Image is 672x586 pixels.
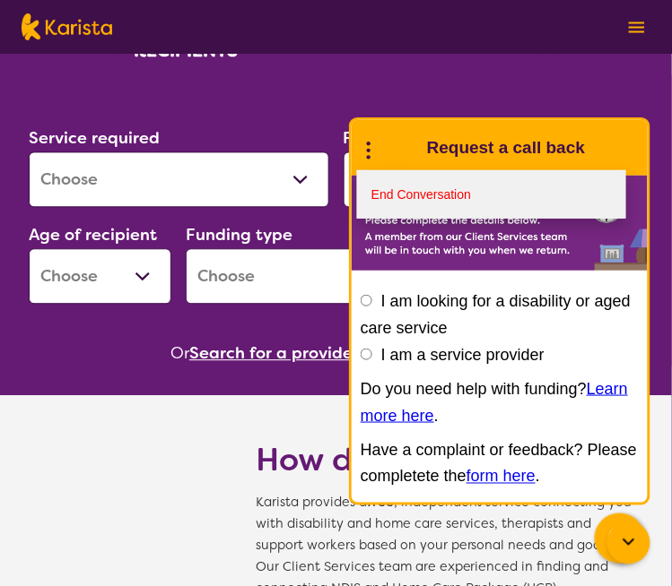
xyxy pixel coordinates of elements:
input: Type [344,152,644,208]
label: Service required [29,128,160,150]
span: Or [170,340,189,367]
img: Karista [380,130,416,166]
label: I am looking for a disability or aged care service [361,292,631,337]
img: Karista offline chat form to request call back [352,176,648,271]
h1: How does Karista work? [256,439,633,482]
label: Funding type [186,225,292,246]
h1: Request a call back [427,134,585,161]
p: Do you need help with funding? . [361,375,639,429]
a: form here [467,468,536,486]
label: Age of recipient [29,225,157,246]
label: I am a service provider [381,346,545,364]
button: Search for a provider to leave a review [189,340,502,367]
a: End Conversation [357,170,626,219]
p: Have a complaint or feedback? Please completete the . [361,436,639,490]
img: menu [629,22,645,33]
img: Karista logo [22,13,112,40]
label: Postcode or Suburb [344,128,500,150]
button: Channel Menu [595,513,645,564]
